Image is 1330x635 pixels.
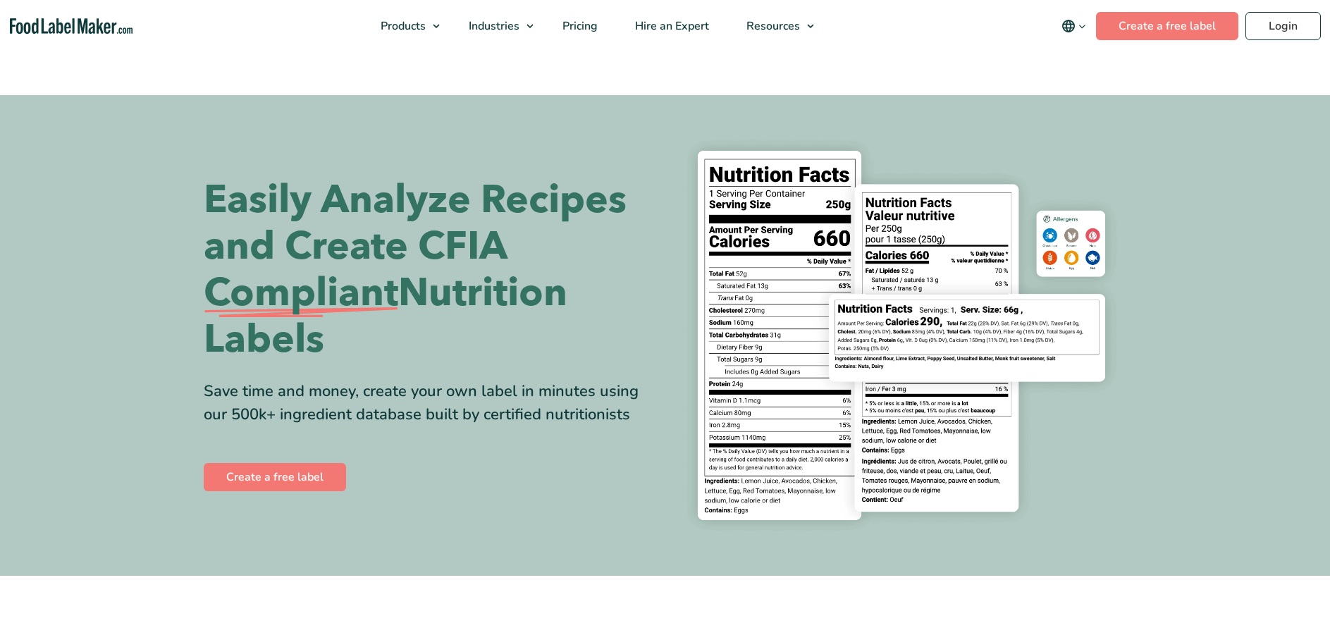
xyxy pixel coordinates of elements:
span: Products [376,18,427,34]
a: Create a free label [1096,12,1238,40]
a: Create a free label [204,463,346,491]
span: Pricing [558,18,599,34]
h1: Easily Analyze Recipes and Create CFIA Nutrition Labels [204,177,655,363]
span: Resources [742,18,801,34]
a: Login [1245,12,1321,40]
span: Industries [464,18,521,34]
span: Hire an Expert [631,18,710,34]
span: Compliant [204,270,398,316]
div: Save time and money, create your own label in minutes using our 500k+ ingredient database built b... [204,380,655,426]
